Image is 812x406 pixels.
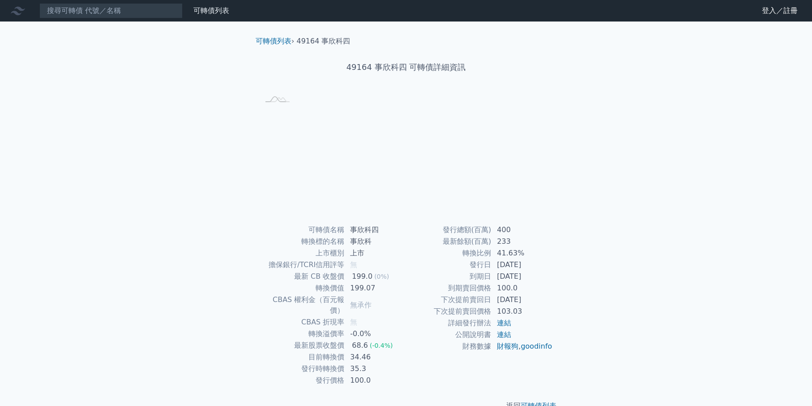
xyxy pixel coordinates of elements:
td: 上市櫃別 [259,247,345,259]
td: [DATE] [491,259,553,271]
a: 可轉債列表 [193,6,229,15]
td: 最新股票收盤價 [259,340,345,351]
td: 199.07 [345,282,406,294]
li: › [256,36,294,47]
td: [DATE] [491,271,553,282]
td: 可轉債名稱 [259,224,345,236]
span: 無 [350,260,357,269]
input: 搜尋可轉債 代號／名稱 [39,3,183,18]
td: CBAS 權利金（百元報價） [259,294,345,316]
a: 連結 [497,330,511,339]
span: 無承作 [350,301,372,309]
td: -0.0% [345,328,406,340]
td: 34.46 [345,351,406,363]
td: 41.63% [491,247,553,259]
a: goodinfo [521,342,552,350]
td: 事欣科 [345,236,406,247]
a: 連結 [497,319,511,327]
td: 100.0 [345,375,406,386]
td: 400 [491,224,553,236]
td: 到期賣回價格 [406,282,491,294]
td: 事欣科四 [345,224,406,236]
td: 到期日 [406,271,491,282]
div: 199.0 [350,271,374,282]
td: 公開說明書 [406,329,491,341]
td: 發行日 [406,259,491,271]
a: 登入／註冊 [755,4,805,18]
li: 49164 事欣科四 [297,36,350,47]
td: , [491,341,553,352]
td: CBAS 折現率 [259,316,345,328]
span: (0%) [374,273,389,280]
td: 103.03 [491,306,553,317]
td: 發行價格 [259,375,345,386]
td: 轉換價值 [259,282,345,294]
h1: 49164 事欣科四 可轉債詳細資訊 [248,61,564,73]
td: 下次提前賣回價格 [406,306,491,317]
span: 無 [350,318,357,326]
span: (-0.4%) [370,342,393,349]
td: 發行總額(百萬) [406,224,491,236]
a: 財報狗 [497,342,518,350]
td: 233 [491,236,553,247]
td: 詳細發行辦法 [406,317,491,329]
td: 財務數據 [406,341,491,352]
td: 轉換標的名稱 [259,236,345,247]
td: 擔保銀行/TCRI信用評等 [259,259,345,271]
td: 發行時轉換價 [259,363,345,375]
td: 轉換溢價率 [259,328,345,340]
div: 68.6 [350,340,370,351]
a: 可轉債列表 [256,37,291,45]
td: 目前轉換價 [259,351,345,363]
td: 最新 CB 收盤價 [259,271,345,282]
td: 最新餘額(百萬) [406,236,491,247]
td: 轉換比例 [406,247,491,259]
td: 上市 [345,247,406,259]
td: 100.0 [491,282,553,294]
td: [DATE] [491,294,553,306]
td: 35.3 [345,363,406,375]
td: 下次提前賣回日 [406,294,491,306]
